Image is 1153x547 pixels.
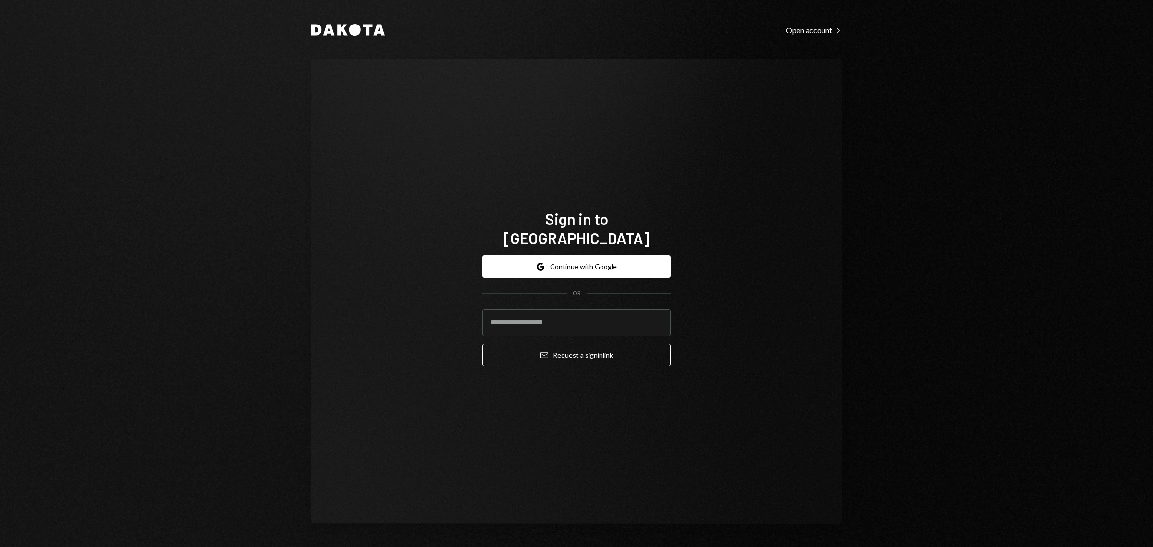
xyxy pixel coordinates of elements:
a: Open account [786,25,842,35]
button: Request a signinlink [482,344,671,366]
h1: Sign in to [GEOGRAPHIC_DATA] [482,209,671,248]
button: Continue with Google [482,255,671,278]
div: OR [573,289,581,298]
